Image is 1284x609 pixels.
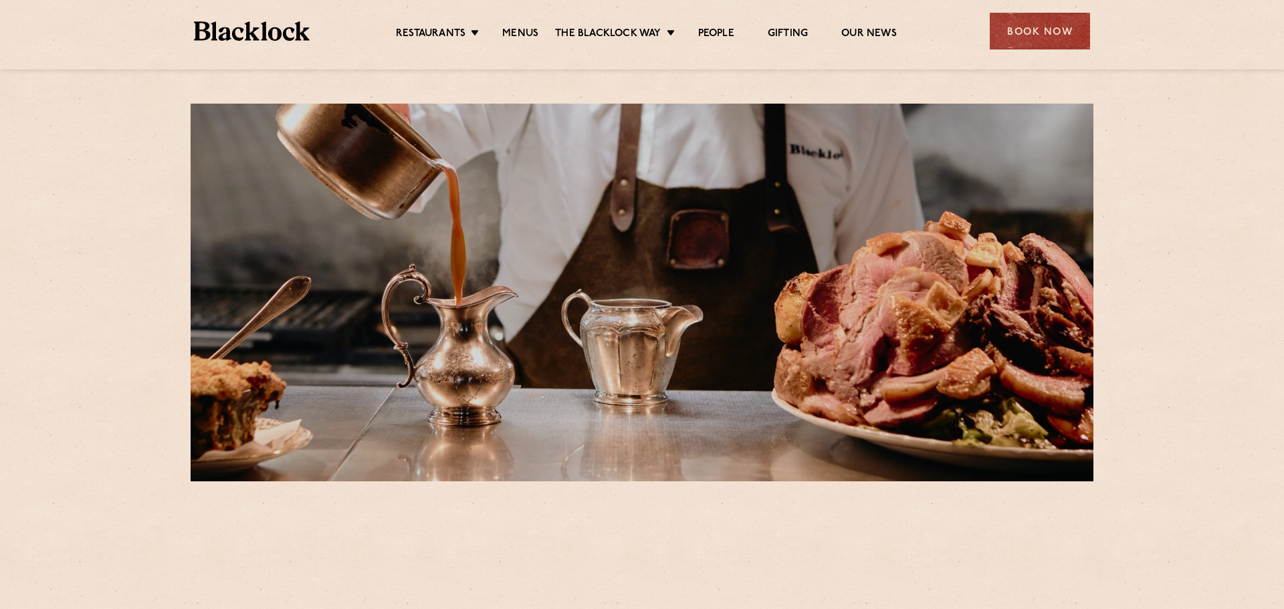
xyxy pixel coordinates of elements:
a: Restaurants [396,27,465,42]
a: Our News [841,27,897,42]
a: People [698,27,734,42]
div: Book Now [990,13,1090,49]
a: Gifting [768,27,808,42]
a: Menus [502,27,538,42]
a: The Blacklock Way [555,27,661,42]
img: BL_Textured_Logo-footer-cropped.svg [194,21,310,41]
